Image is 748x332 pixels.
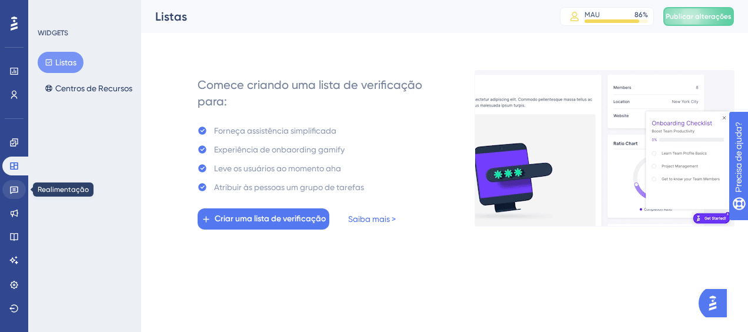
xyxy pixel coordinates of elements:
[38,52,84,73] button: Listas
[214,180,364,194] div: Atribuir às pessoas um grupo de tarefas
[663,7,734,26] button: Publicar alterações
[55,81,132,95] font: Centros de Recursos
[155,8,530,25] div: Listas
[214,161,341,175] div: Leve os usuários ao momento aha
[475,70,734,227] img: e28e67207451d1beac2d0b01ddd05b56.gif
[198,208,329,230] button: Criar uma lista de verificação
[28,3,98,17] span: Precisa de ajuda?
[585,10,600,19] div: MAU
[215,212,326,226] span: Criar uma lista de verificação
[38,28,68,38] div: WIDGETS
[635,11,643,19] font: 86
[635,10,648,19] div: %
[699,285,734,321] iframe: UserGuiding AI Assistant Launcher
[38,78,139,99] button: Centros de Recursos
[348,212,396,226] a: Saiba mais >
[55,55,76,69] font: Listas
[214,124,336,138] div: Forneça assistência simplificada
[214,142,345,157] div: Experiência de onbaording gamify
[198,77,452,109] div: Comece criando uma lista de verificação para:
[666,12,732,21] span: Publicar alterações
